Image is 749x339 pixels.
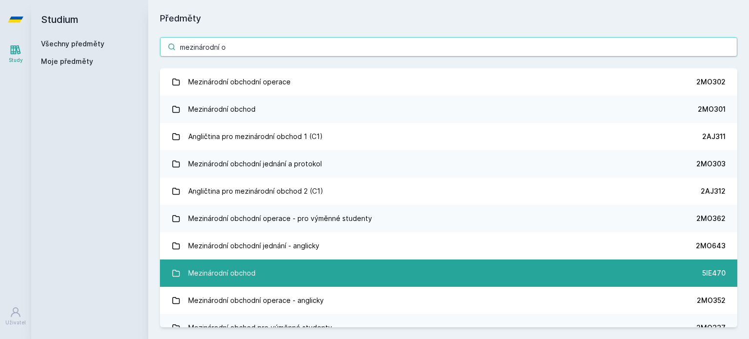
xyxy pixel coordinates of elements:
[41,40,104,48] a: Všechny předměty
[160,96,737,123] a: Mezinárodní obchod 2MO301
[160,232,737,259] a: Mezinárodní obchodní jednání - anglicky 2MO643
[188,100,256,119] div: Mezinárodní obchod
[697,296,726,305] div: 2MO352
[188,72,291,92] div: Mezinárodní obchodní operace
[696,323,726,333] div: 2MO337
[702,132,726,141] div: 2AJ311
[41,57,93,66] span: Moje předměty
[160,150,737,178] a: Mezinárodní obchodní jednání a protokol 2MO303
[188,154,322,174] div: Mezinárodní obchodní jednání a protokol
[5,319,26,326] div: Uživatel
[188,318,332,338] div: Mezinárodní obchod pro výměnné studenty
[160,68,737,96] a: Mezinárodní obchodní operace 2MO302
[696,241,726,251] div: 2MO643
[188,291,324,310] div: Mezinárodní obchodní operace - anglicky
[696,159,726,169] div: 2MO303
[160,123,737,150] a: Angličtina pro mezinárodní obchod 1 (C1) 2AJ311
[188,127,323,146] div: Angličtina pro mezinárodní obchod 1 (C1)
[701,186,726,196] div: 2AJ312
[696,77,726,87] div: 2MO302
[2,39,29,69] a: Study
[188,236,319,256] div: Mezinárodní obchodní jednání - anglicky
[188,181,323,201] div: Angličtina pro mezinárodní obchod 2 (C1)
[160,37,737,57] input: Název nebo ident předmětu…
[188,209,372,228] div: Mezinárodní obchodní operace - pro výměnné studenty
[2,301,29,331] a: Uživatel
[160,205,737,232] a: Mezinárodní obchodní operace - pro výměnné studenty 2MO362
[160,259,737,287] a: Mezinárodní obchod 5IE470
[160,178,737,205] a: Angličtina pro mezinárodní obchod 2 (C1) 2AJ312
[160,12,737,25] h1: Předměty
[160,287,737,314] a: Mezinárodní obchodní operace - anglicky 2MO352
[696,214,726,223] div: 2MO362
[9,57,23,64] div: Study
[698,104,726,114] div: 2MO301
[702,268,726,278] div: 5IE470
[188,263,256,283] div: Mezinárodní obchod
